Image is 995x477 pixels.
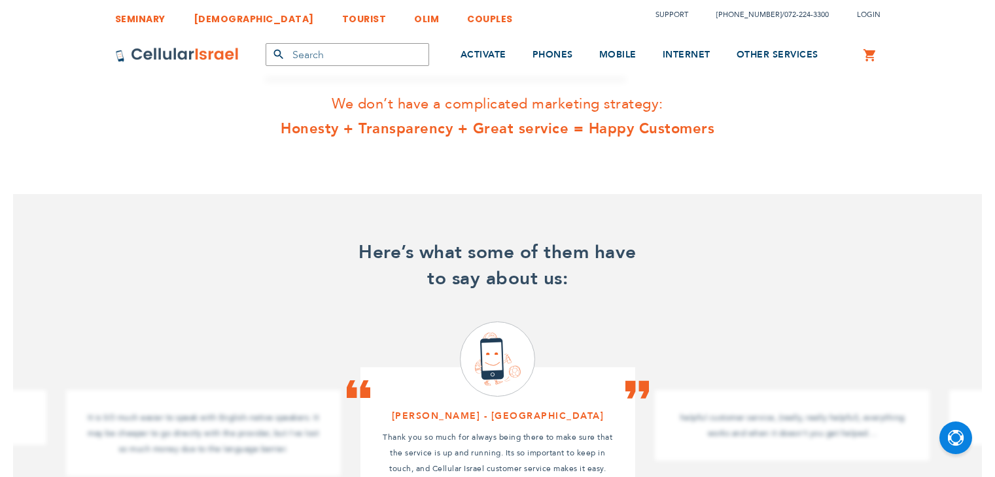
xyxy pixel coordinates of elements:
p: helpful customer service, (really, really helpful), everything works and when it doesn't you get ... [674,410,910,441]
a: ACTIVATE [461,31,506,80]
a: COUPLES [467,3,513,27]
a: Support [655,10,688,20]
span: PHONES [532,48,573,61]
input: Search [266,43,429,66]
strong: Honesty + Transparency + Great service = Happy Customers [115,116,881,142]
a: OLIM [414,3,439,27]
span: Login [857,10,881,20]
a: SEMINARY [115,3,166,27]
h4: [PERSON_NAME] - [GEOGRAPHIC_DATA] [380,410,616,423]
a: [DEMOGRAPHIC_DATA] [194,3,314,27]
p: It is SO much easier to speak with English-native speakers. It may be cheaper to go directly with... [86,410,321,457]
span: OTHER SERVICES [737,48,818,61]
a: [PHONE_NUMBER] [716,10,782,20]
img: Cellular Israel Logo [115,47,239,63]
a: TOURIST [342,3,387,27]
a: 072-224-3300 [784,10,829,20]
h3: Here’s what some of them have to say about us: [115,240,881,292]
a: INTERNET [663,31,710,80]
li: / [703,5,829,24]
span: ACTIVATE [461,48,506,61]
a: OTHER SERVICES [737,31,818,80]
span: MOBILE [599,48,637,61]
a: PHONES [532,31,573,80]
a: MOBILE [599,31,637,80]
p: We don’t have a complicated marketing strategy: [115,91,881,142]
span: INTERNET [663,48,710,61]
